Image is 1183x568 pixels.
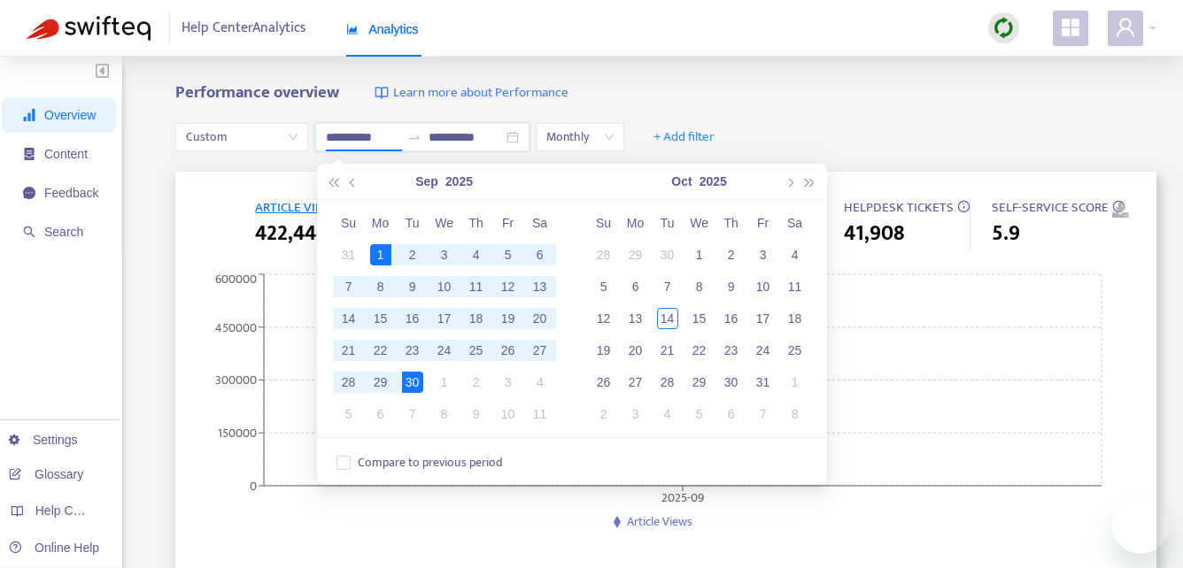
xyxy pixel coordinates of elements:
td: 2025-10-15 [684,303,715,334]
td: 2025-09-15 [365,303,397,334]
td: 2025-09-01 [365,239,397,271]
div: 2 [402,244,423,265]
th: Mo [365,207,397,239]
span: 5.9 [992,218,1020,249]
div: 10 [498,403,519,425]
div: 4 [466,244,487,265]
td: 2025-10-11 [524,398,556,430]
span: Learn more about Performance [393,83,568,104]
div: 1 [785,372,806,393]
span: search [23,226,35,238]
td: 2025-10-14 [652,303,684,334]
td: 2025-10-11 [779,271,811,303]
tspan: 300000 [215,370,257,390]
td: 2025-10-30 [715,366,747,398]
div: 14 [657,308,678,329]
td: 2025-10-06 [620,271,652,303]
div: 3 [434,244,455,265]
img: Swifteq [27,16,151,41]
th: Su [333,207,365,239]
div: 9 [721,276,742,297]
td: 2025-09-11 [460,271,492,303]
div: 23 [402,340,423,361]
a: Glossary [9,467,83,481]
td: 2025-09-23 [397,334,429,366]
iframe: Button to launch messaging window, conversation in progress [1112,497,1169,554]
div: 19 [498,308,519,329]
div: 13 [625,308,646,329]
td: 2025-10-25 [779,334,811,366]
td: 2025-09-28 [333,366,365,398]
div: 4 [530,372,551,393]
span: Article Views [627,511,692,532]
td: 2025-10-03 [747,239,779,271]
div: 22 [689,340,710,361]
span: swap-right [407,130,421,144]
td: 2025-10-01 [684,239,715,271]
button: Oct [671,164,692,199]
td: 2025-10-05 [588,271,620,303]
tspan: 150000 [218,423,257,443]
span: appstore [1060,17,1081,38]
td: 2025-09-14 [333,303,365,334]
div: 7 [657,276,678,297]
div: 6 [370,403,391,425]
span: user [1115,17,1136,38]
td: 2025-10-07 [652,271,684,303]
div: 11 [466,276,487,297]
td: 2025-09-26 [492,334,524,366]
td: 2025-09-06 [524,239,556,271]
span: HELPDESK TICKETS [844,196,954,219]
div: 19 [593,340,615,361]
span: Overview [44,108,96,122]
div: 26 [593,372,615,393]
td: 2025-10-22 [684,334,715,366]
td: 2025-08-31 [333,239,365,271]
div: 8 [370,276,391,297]
div: 3 [753,244,774,265]
td: 2025-09-04 [460,239,492,271]
th: Fr [747,207,779,239]
div: 2 [593,403,615,425]
span: Content [44,147,88,161]
td: 2025-11-06 [715,398,747,430]
td: 2025-09-22 [365,334,397,366]
td: 2025-09-02 [397,239,429,271]
div: 2 [466,372,487,393]
div: 29 [625,244,646,265]
div: 31 [753,372,774,393]
div: 30 [402,372,423,393]
span: Compare to previous period [351,453,510,472]
div: 15 [689,308,710,329]
div: 6 [530,244,551,265]
td: 2025-10-23 [715,334,747,366]
td: 2025-09-29 [365,366,397,398]
div: 18 [785,308,806,329]
div: 11 [530,403,551,425]
span: Help Center Analytics [182,12,306,45]
div: 29 [689,372,710,393]
div: 26 [498,340,519,361]
button: 2025 [700,164,727,199]
span: Search [44,225,83,239]
div: 10 [434,276,455,297]
td: 2025-10-18 [779,303,811,334]
td: 2025-09-25 [460,334,492,366]
div: 27 [625,372,646,393]
th: Su [588,207,620,239]
div: 9 [466,403,487,425]
td: 2025-11-01 [779,366,811,398]
th: Fr [492,207,524,239]
th: Sa [779,207,811,239]
td: 2025-10-10 [747,271,779,303]
div: 7 [338,276,360,297]
td: 2025-11-02 [588,398,620,430]
td: 2025-10-27 [620,366,652,398]
td: 2025-11-03 [620,398,652,430]
div: 31 [338,244,360,265]
button: + Add filter [640,123,728,151]
td: 2025-09-21 [333,334,365,366]
div: 24 [753,340,774,361]
tspan: 450000 [215,317,257,337]
td: 2025-10-02 [715,239,747,271]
